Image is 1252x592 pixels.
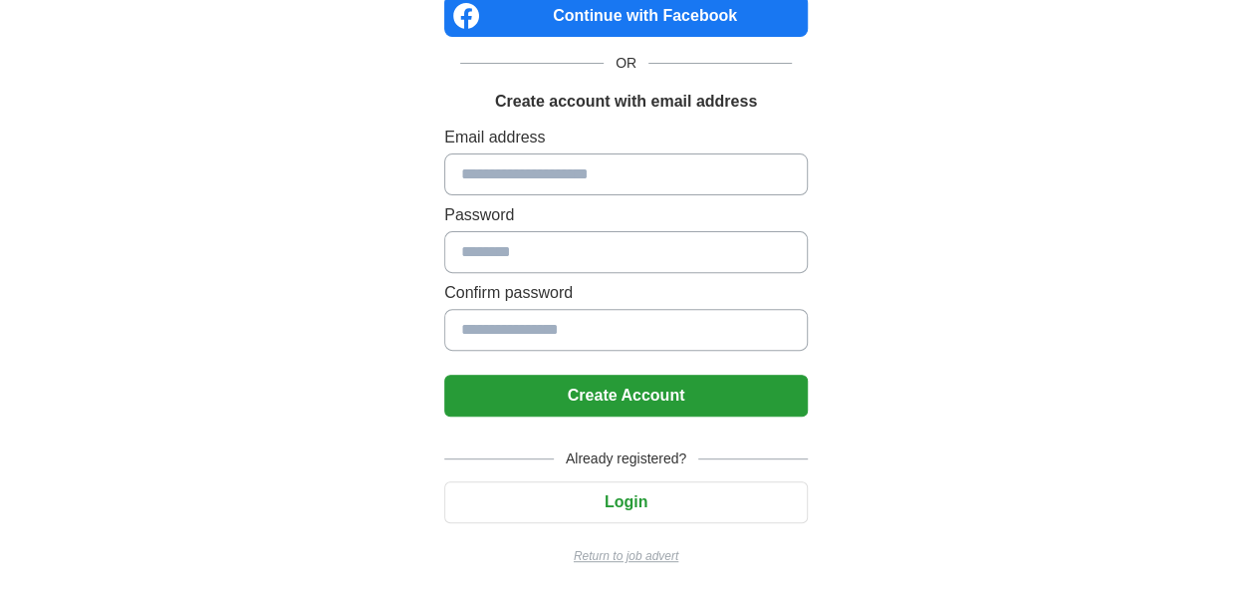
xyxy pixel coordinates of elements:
span: OR [604,53,648,74]
label: Email address [444,126,808,149]
label: Confirm password [444,281,808,305]
a: Login [444,493,808,510]
h1: Create account with email address [495,90,757,114]
button: Create Account [444,375,808,417]
span: Already registered? [554,448,698,469]
label: Password [444,203,808,227]
button: Login [444,481,808,523]
a: Return to job advert [444,547,808,565]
